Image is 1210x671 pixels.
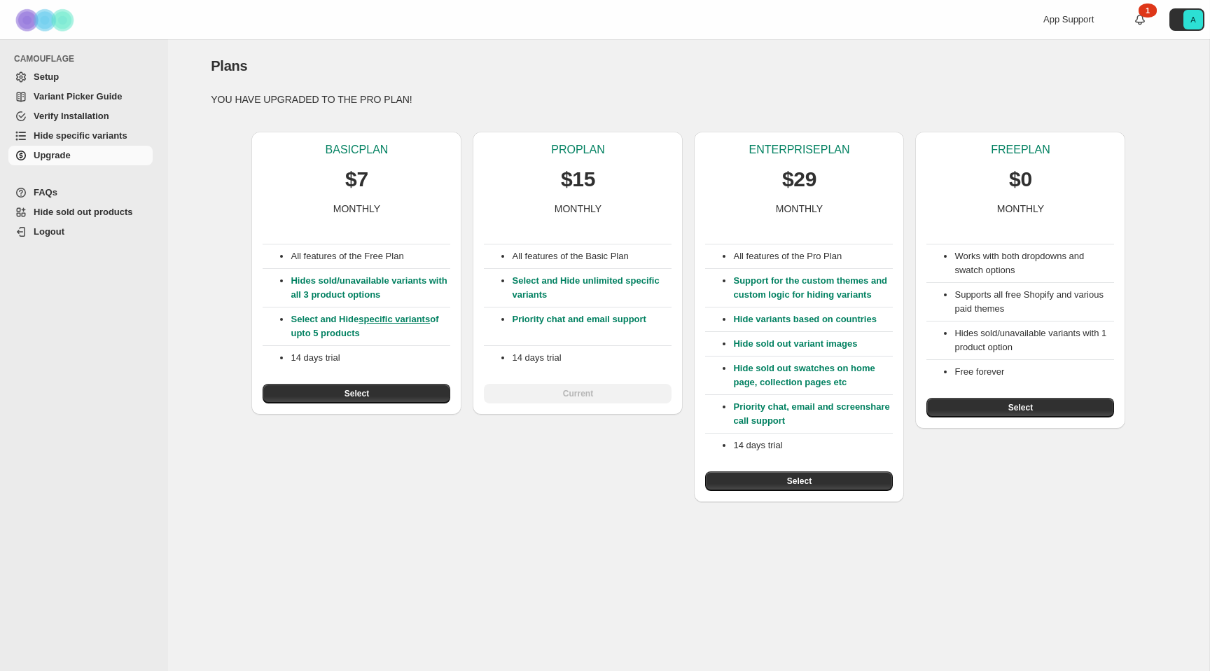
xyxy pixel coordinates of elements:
p: MONTHLY [776,202,823,216]
button: Select [926,398,1114,417]
p: $0 [1009,165,1032,193]
p: $15 [561,165,595,193]
span: Select [787,476,812,487]
span: App Support [1043,14,1094,25]
p: Select and Hide of upto 5 products [291,312,450,340]
img: Camouflage [11,1,81,39]
span: Variant Picker Guide [34,91,122,102]
p: Hide sold out variant images [733,337,893,351]
span: Upgrade [34,150,71,160]
li: Free forever [954,365,1114,379]
a: specific variants [359,314,430,324]
p: All features of the Free Plan [291,249,450,263]
button: Select [263,384,450,403]
p: Support for the custom themes and custom logic for hiding variants [733,274,893,302]
a: 1 [1133,13,1147,27]
a: FAQs [8,183,153,202]
p: 14 days trial [512,351,672,365]
p: Priority chat, email and screenshare call support [733,400,893,428]
span: Logout [34,226,64,237]
p: Priority chat and email support [512,312,672,340]
span: Select [345,388,369,399]
span: Verify Installation [34,111,109,121]
p: Hide sold out swatches on home page, collection pages etc [733,361,893,389]
p: $29 [782,165,816,193]
a: Verify Installation [8,106,153,126]
span: Avatar with initials A [1183,10,1203,29]
text: A [1190,15,1196,24]
button: Avatar with initials A [1169,8,1204,31]
p: Hides sold/unavailable variants with all 3 product options [291,274,450,302]
div: 1 [1139,4,1157,18]
button: Select [705,471,893,491]
a: Upgrade [8,146,153,165]
p: Hide variants based on countries [733,312,893,326]
p: BASIC PLAN [326,143,389,157]
span: CAMOUFLAGE [14,53,158,64]
p: MONTHLY [997,202,1044,216]
p: MONTHLY [555,202,601,216]
p: PRO PLAN [551,143,604,157]
p: FREE PLAN [991,143,1050,157]
span: Hide sold out products [34,207,133,217]
a: Hide sold out products [8,202,153,222]
p: MONTHLY [333,202,380,216]
p: All features of the Basic Plan [512,249,672,263]
span: Setup [34,71,59,82]
span: Select [1008,402,1033,413]
p: 14 days trial [291,351,450,365]
span: FAQs [34,187,57,198]
span: Hide specific variants [34,130,127,141]
p: 14 days trial [733,438,893,452]
p: $7 [345,165,368,193]
a: Hide specific variants [8,126,153,146]
p: All features of the Pro Plan [733,249,893,263]
a: Variant Picker Guide [8,87,153,106]
p: Select and Hide unlimited specific variants [512,274,672,302]
a: Setup [8,67,153,87]
li: Supports all free Shopify and various paid themes [954,288,1114,316]
p: ENTERPRISE PLAN [749,143,849,157]
span: Plans [211,58,247,74]
p: YOU HAVE UPGRADED TO THE PRO PLAN! [211,92,1167,106]
li: Works with both dropdowns and swatch options [954,249,1114,277]
a: Logout [8,222,153,242]
li: Hides sold/unavailable variants with 1 product option [954,326,1114,354]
